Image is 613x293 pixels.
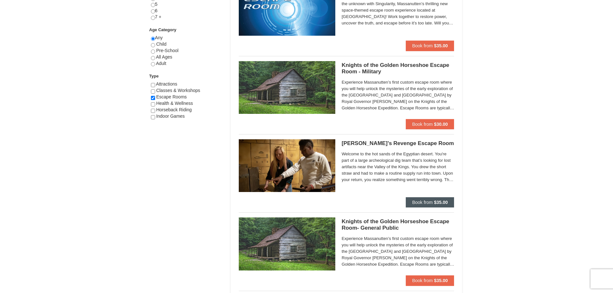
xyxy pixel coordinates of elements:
[156,88,200,93] span: Classes & Workshops
[342,140,454,147] h5: [PERSON_NAME]’s Revenge Escape Room
[156,81,177,87] span: Attractions
[342,218,454,231] h5: Knights of the Golden Horseshoe Escape Room- General Public
[149,74,159,78] strong: Type
[412,278,433,283] span: Book from
[434,43,448,48] strong: $35.00
[434,200,448,205] strong: $35.00
[156,61,166,66] span: Adult
[342,62,454,75] h5: Knights of the Golden Horseshoe Escape Room - Military
[239,217,335,270] img: 6619913-491-e8ed24e0.jpg
[412,200,433,205] span: Book from
[342,151,454,183] span: Welcome to the hot sands of the Egyptian desert. You're part of a large archeological dig team th...
[434,278,448,283] strong: $35.00
[239,139,335,192] img: 6619913-405-76dfcace.jpg
[342,79,454,111] span: Experience Massanutten’s first custom escape room where you will help unlock the mysteries of the...
[156,101,193,106] span: Health & Wellness
[151,35,223,73] div: Any
[434,122,448,127] strong: $30.00
[406,119,454,129] button: Book from $30.00
[156,94,187,99] span: Escape Rooms
[149,27,177,32] strong: Age Category
[239,61,335,114] img: 6619913-501-6e8caf1d.jpg
[406,275,454,286] button: Book from $35.00
[156,41,166,47] span: Child
[156,48,178,53] span: Pre-School
[156,107,192,112] span: Horseback Riding
[156,54,172,60] span: All Ages
[156,114,185,119] span: Indoor Games
[406,41,454,51] button: Book from $35.00
[406,197,454,207] button: Book from $35.00
[412,43,433,48] span: Book from
[412,122,433,127] span: Book from
[342,235,454,268] span: Experience Massanutten’s first custom escape room where you will help unlock the mysteries of the...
